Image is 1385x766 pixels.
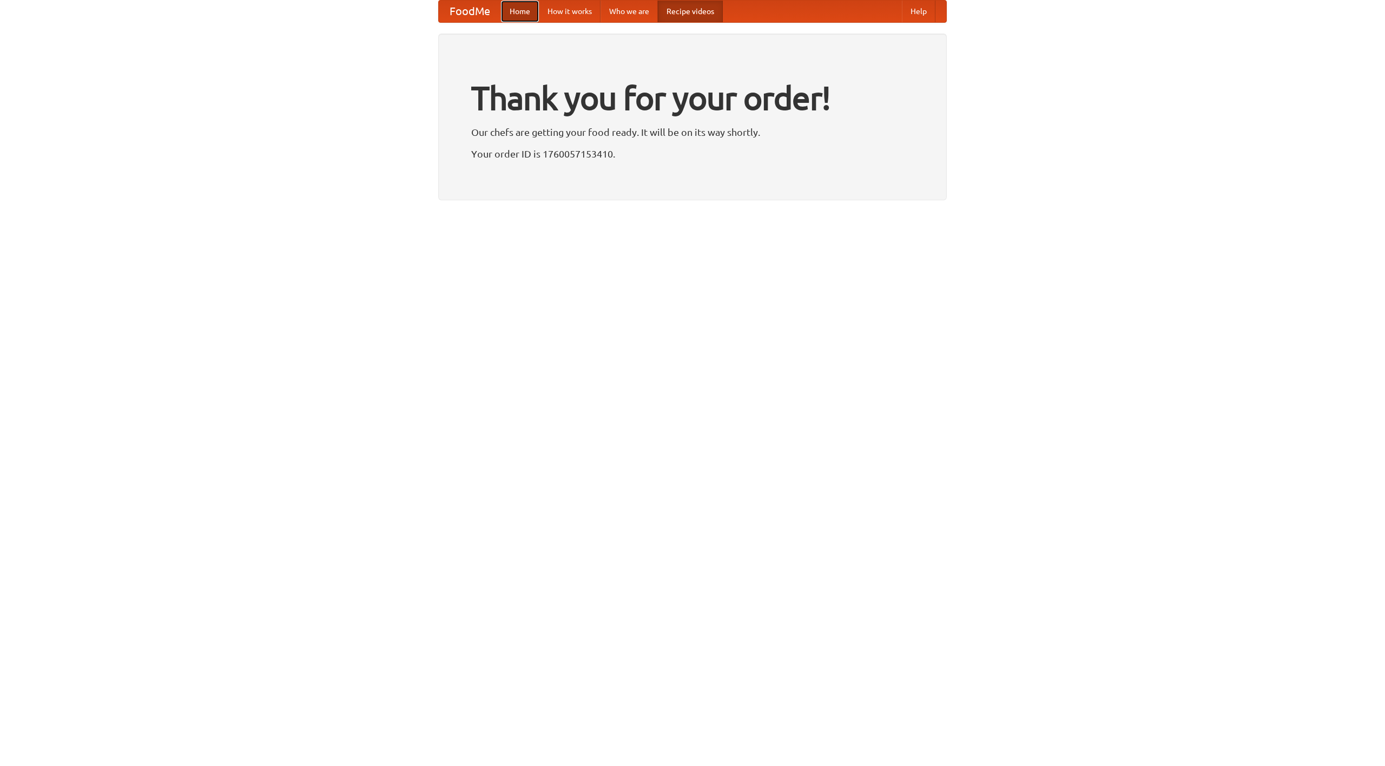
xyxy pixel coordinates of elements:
h1: Thank you for your order! [471,72,914,124]
p: Our chefs are getting your food ready. It will be on its way shortly. [471,124,914,140]
a: Home [501,1,539,22]
a: Help [902,1,935,22]
a: Who we are [601,1,658,22]
a: How it works [539,1,601,22]
a: Recipe videos [658,1,723,22]
p: Your order ID is 1760057153410. [471,146,914,162]
a: FoodMe [439,1,501,22]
